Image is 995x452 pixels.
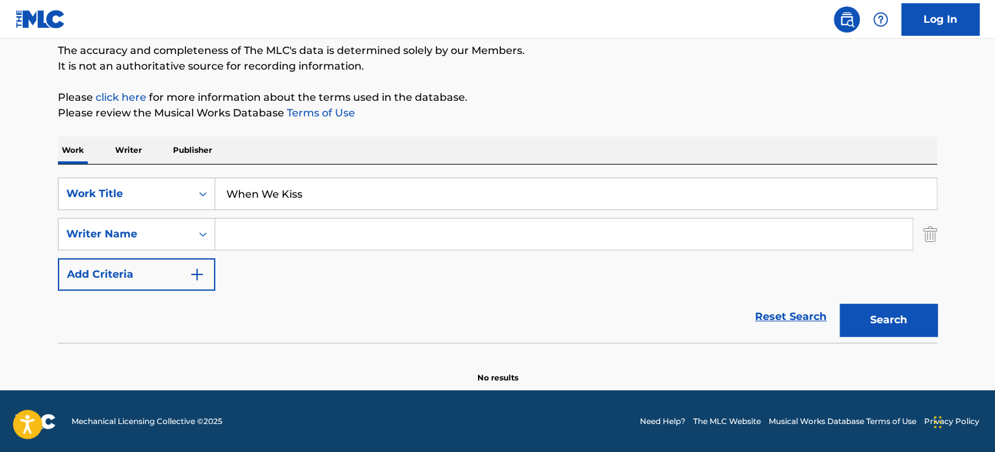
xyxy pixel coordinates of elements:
span: Mechanical Licensing Collective © 2025 [72,416,222,427]
a: Privacy Policy [924,416,979,427]
button: Search [840,304,937,336]
img: help [873,12,888,27]
a: Log In [901,3,979,36]
div: Work Title [66,186,183,202]
p: Publisher [169,137,216,164]
img: 9d2ae6d4665cec9f34b9.svg [189,267,205,282]
img: Delete Criterion [923,218,937,250]
p: Work [58,137,88,164]
a: Public Search [834,7,860,33]
form: Search Form [58,178,937,343]
a: click here [96,91,146,103]
a: Terms of Use [284,107,355,119]
div: Drag [934,403,942,442]
a: The MLC Website [693,416,761,427]
p: Writer [111,137,146,164]
div: Writer Name [66,226,183,242]
a: Need Help? [640,416,685,427]
div: Help [868,7,894,33]
p: No results [477,356,518,384]
a: Musical Works Database Terms of Use [769,416,916,427]
a: Reset Search [749,302,833,331]
p: The accuracy and completeness of The MLC's data is determined solely by our Members. [58,43,937,59]
p: Please for more information about the terms used in the database. [58,90,937,105]
iframe: Chat Widget [930,390,995,452]
button: Add Criteria [58,258,215,291]
p: It is not an authoritative source for recording information. [58,59,937,74]
img: MLC Logo [16,10,66,29]
img: search [839,12,855,27]
img: logo [16,414,56,429]
p: Please review the Musical Works Database [58,105,937,121]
